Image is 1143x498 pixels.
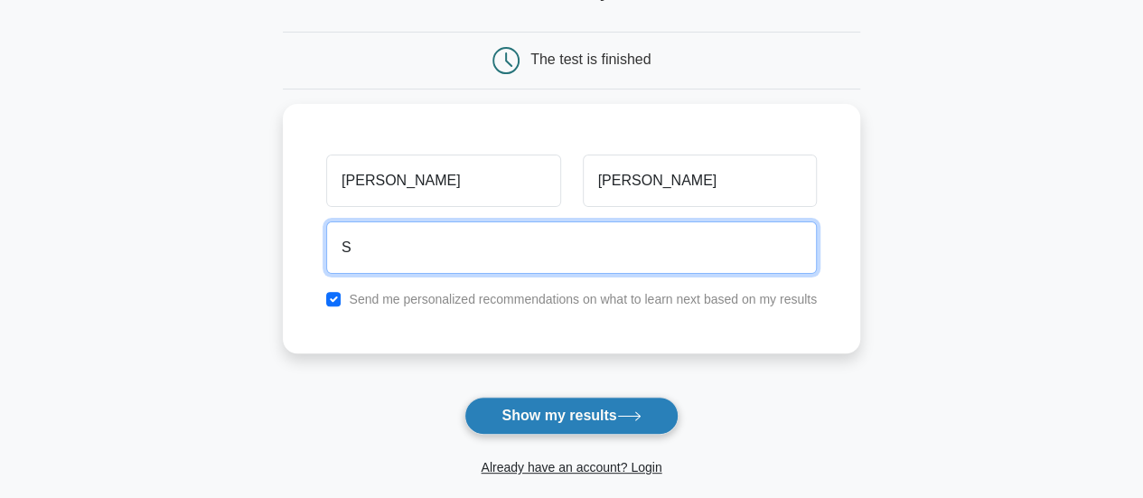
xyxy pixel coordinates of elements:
[583,155,817,207] input: Last name
[464,397,678,435] button: Show my results
[349,292,817,306] label: Send me personalized recommendations on what to learn next based on my results
[326,221,817,274] input: Email
[481,460,661,475] a: Already have an account? Login
[326,155,560,207] input: First name
[530,52,651,67] div: The test is finished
